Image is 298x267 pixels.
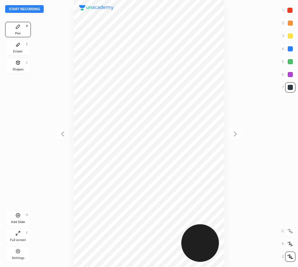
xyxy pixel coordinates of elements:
[13,68,23,71] div: Shapes
[26,43,28,46] div: E
[282,5,295,15] div: 1
[15,32,21,35] div: Pen
[282,44,295,54] div: 4
[282,226,295,236] div: C
[282,239,295,249] div: X
[282,57,295,67] div: 5
[11,220,25,224] div: Add Slide
[282,69,295,80] div: 6
[5,5,44,13] button: Start recording
[282,18,295,28] div: 2
[26,213,28,217] div: H
[26,61,28,64] div: L
[282,31,295,41] div: 3
[282,252,295,262] div: Z
[12,256,24,260] div: Settings
[10,238,26,242] div: Full screen
[26,25,28,28] div: P
[26,231,28,235] div: F
[79,5,114,10] img: logo.38c385cc.svg
[13,50,23,53] div: Eraser
[282,82,295,93] div: 7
